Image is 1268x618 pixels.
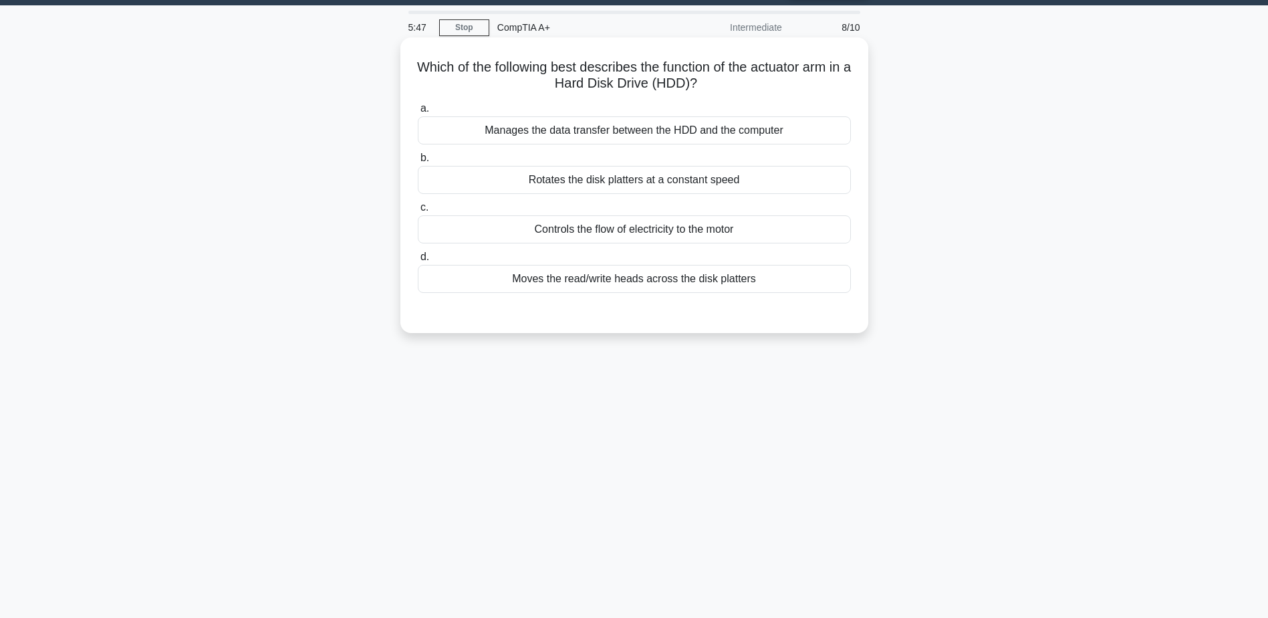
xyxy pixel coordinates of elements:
[673,14,790,41] div: Intermediate
[416,59,852,92] h5: Which of the following best describes the function of the actuator arm in a Hard Disk Drive (HDD)?
[418,215,851,243] div: Controls the flow of electricity to the motor
[418,166,851,194] div: Rotates the disk platters at a constant speed
[420,201,428,213] span: c.
[418,265,851,293] div: Moves the read/write heads across the disk platters
[420,152,429,163] span: b.
[420,102,429,114] span: a.
[420,251,429,262] span: d.
[489,14,673,41] div: CompTIA A+
[400,14,439,41] div: 5:47
[790,14,868,41] div: 8/10
[418,116,851,144] div: Manages the data transfer between the HDD and the computer
[439,19,489,36] a: Stop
